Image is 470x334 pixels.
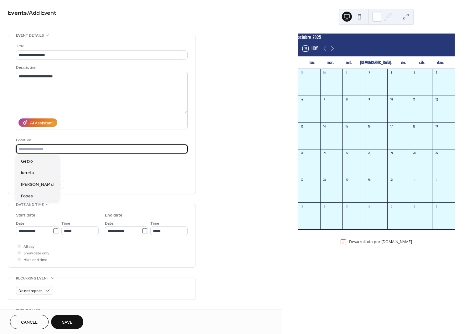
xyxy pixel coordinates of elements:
span: All day [23,243,34,250]
div: 21 [322,151,327,156]
div: 26 [434,151,439,156]
span: Pobes [21,193,33,199]
div: 5 [344,204,349,209]
div: 6 [300,97,304,102]
div: 29 [300,71,304,76]
span: Show date only [23,250,49,257]
div: 24 [389,151,394,156]
div: 2 [367,71,372,76]
div: 19 [434,124,439,129]
span: Cancel [21,319,38,326]
div: 5 [434,71,439,76]
span: Date [105,220,113,227]
div: 6 [367,204,372,209]
div: End date [105,212,123,219]
div: 27 [300,178,304,182]
div: 1 [344,71,349,76]
div: 11 [412,97,416,102]
span: Event details [16,32,44,39]
span: Time [150,220,159,227]
div: 30 [367,178,372,182]
span: Time [61,220,70,227]
div: AI Assistant [30,120,53,127]
span: Do not repeat [18,287,42,295]
div: 4 [412,71,416,76]
div: 17 [389,124,394,129]
span: Recurring event [16,275,49,282]
button: AI Assistant [18,118,57,127]
div: dom. [431,56,450,69]
div: Location [16,137,186,144]
div: 22 [344,151,349,156]
div: mar. [321,56,340,69]
div: Desarrollado por [349,239,412,245]
div: vie. [394,56,412,69]
a: Events [8,7,27,19]
div: 29 [344,178,349,182]
div: 30 [322,71,327,76]
span: Iurreta [21,170,34,176]
span: / Add Event [27,7,56,19]
div: 7 [322,97,327,102]
span: Save [62,319,72,326]
div: 3 [300,204,304,209]
div: mié. [340,56,358,69]
div: Description [16,64,186,71]
div: 31 [389,178,394,182]
div: 16 [367,124,372,129]
div: 14 [322,124,327,129]
span: Event image [16,307,40,314]
button: Cancel [10,315,49,329]
div: Title [16,43,186,50]
div: 23 [367,151,372,156]
div: 20 [300,151,304,156]
span: Getxo [21,158,33,164]
div: 13 [300,124,304,129]
div: 15 [344,124,349,129]
div: 4 [322,204,327,209]
div: 25 [412,151,416,156]
span: Date and time [16,201,44,208]
div: sáb. [412,56,431,69]
div: 9 [367,97,372,102]
div: [DEMOGRAPHIC_DATA]. [358,56,394,69]
button: 18Hoy [300,44,320,53]
span: Date [16,220,24,227]
div: 10 [389,97,394,102]
div: 28 [322,178,327,182]
div: 12 [434,97,439,102]
button: Save [51,315,83,329]
div: 18 [412,124,416,129]
div: 9 [434,204,439,209]
div: 1 [412,178,416,182]
div: 2 [434,178,439,182]
div: octubre 2025 [298,34,455,41]
span: Hide end time [23,257,47,263]
span: [PERSON_NAME] [21,181,54,188]
div: 8 [344,97,349,102]
div: 3 [389,71,394,76]
div: 8 [412,204,416,209]
a: [DOMAIN_NAME] [381,239,412,245]
div: 7 [389,204,394,209]
div: lun. [303,56,321,69]
div: Start date [16,212,35,219]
